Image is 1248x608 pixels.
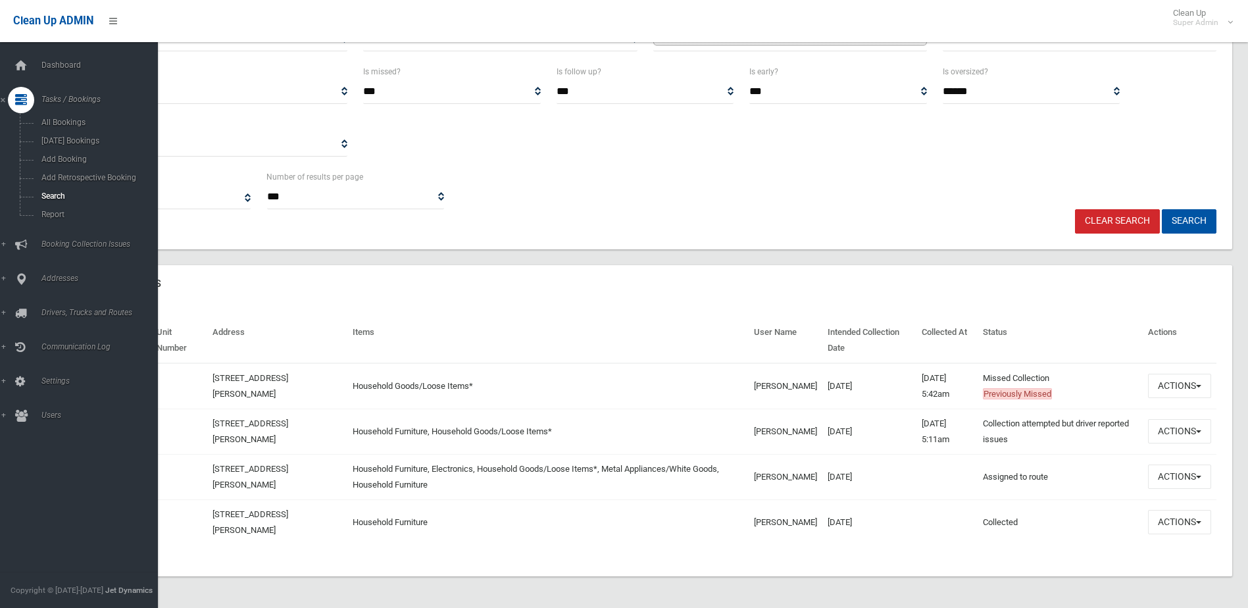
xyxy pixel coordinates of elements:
[347,499,749,545] td: Household Furniture
[983,388,1052,399] span: Previously Missed
[37,173,157,182] span: Add Retrospective Booking
[822,499,916,545] td: [DATE]
[978,409,1142,454] td: Collection attempted but driver reported issues
[363,64,401,79] label: Is missed?
[13,14,93,27] span: Clean Up ADMIN
[978,318,1142,363] th: Status
[212,509,288,535] a: [STREET_ADDRESS][PERSON_NAME]
[212,373,288,399] a: [STREET_ADDRESS][PERSON_NAME]
[105,586,153,595] strong: Jet Dynamics
[37,191,157,201] span: Search
[207,318,348,363] th: Address
[749,318,822,363] th: User Name
[347,363,749,409] td: Household Goods/Loose Items*
[749,409,822,454] td: [PERSON_NAME]
[1143,318,1216,363] th: Actions
[749,64,778,79] label: Is early?
[37,155,157,164] span: Add Booking
[557,64,601,79] label: Is follow up?
[822,409,916,454] td: [DATE]
[749,499,822,545] td: [PERSON_NAME]
[347,318,749,363] th: Items
[822,318,916,363] th: Intended Collection Date
[916,363,978,409] td: [DATE] 5:42am
[943,64,988,79] label: Is oversized?
[916,409,978,454] td: [DATE] 5:11am
[37,61,168,70] span: Dashboard
[1148,465,1211,489] button: Actions
[1173,18,1218,28] small: Super Admin
[978,454,1142,499] td: Assigned to route
[1166,8,1232,28] span: Clean Up
[266,170,363,184] label: Number of results per page
[822,363,916,409] td: [DATE]
[212,418,288,444] a: [STREET_ADDRESS][PERSON_NAME]
[749,363,822,409] td: [PERSON_NAME]
[978,499,1142,545] td: Collected
[37,136,157,145] span: [DATE] Bookings
[37,95,168,104] span: Tasks / Bookings
[37,411,168,420] span: Users
[1148,419,1211,443] button: Actions
[37,376,168,386] span: Settings
[822,454,916,499] td: [DATE]
[37,240,168,249] span: Booking Collection Issues
[11,586,103,595] span: Copyright © [DATE]-[DATE]
[37,118,157,127] span: All Bookings
[1148,374,1211,398] button: Actions
[37,308,168,317] span: Drivers, Trucks and Routes
[37,210,157,219] span: Report
[37,274,168,283] span: Addresses
[1075,209,1160,234] a: Clear Search
[1148,510,1211,534] button: Actions
[37,342,168,351] span: Communication Log
[1162,209,1216,234] button: Search
[916,318,978,363] th: Collected At
[749,454,822,499] td: [PERSON_NAME]
[347,409,749,454] td: Household Furniture, Household Goods/Loose Items*
[212,464,288,490] a: [STREET_ADDRESS][PERSON_NAME]
[151,318,207,363] th: Unit Number
[978,363,1142,409] td: Missed Collection
[347,454,749,499] td: Household Furniture, Electronics, Household Goods/Loose Items*, Metal Appliances/White Goods, Hou...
